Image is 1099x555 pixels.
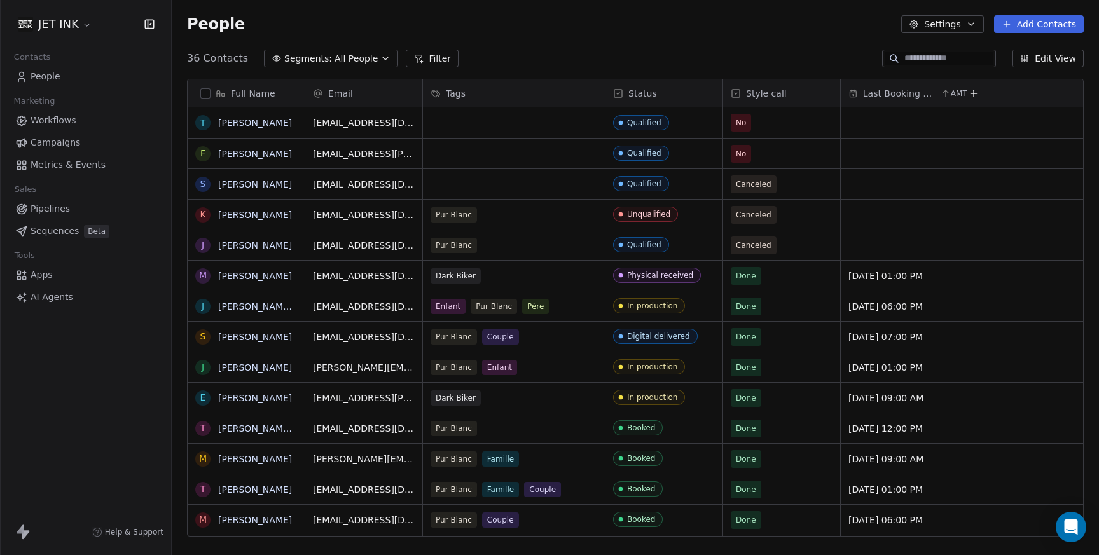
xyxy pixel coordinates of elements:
[423,79,605,107] div: Tags
[202,360,204,374] div: J
[10,287,161,308] a: AI Agents
[482,451,519,467] span: Famille
[627,454,655,463] div: Booked
[736,147,746,160] span: No
[10,198,161,219] a: Pipelines
[313,361,415,374] span: [PERSON_NAME][EMAIL_ADDRESS][DOMAIN_NAME]
[31,291,73,304] span: AI Agents
[313,331,415,343] span: [EMAIL_ADDRESS][DOMAIN_NAME]
[8,92,60,111] span: Marketing
[482,482,519,497] span: Famille
[313,147,415,160] span: [EMAIL_ADDRESS][PERSON_NAME][DOMAIN_NAME]
[218,393,292,403] a: [PERSON_NAME]
[524,482,561,497] span: Couple
[431,238,477,253] span: Pur Blanc
[284,52,332,65] span: Segments:
[105,527,163,537] span: Help & Support
[313,300,415,313] span: [EMAIL_ADDRESS][DOMAIN_NAME]
[736,331,756,343] span: Done
[8,48,56,67] span: Contacts
[313,116,415,129] span: [EMAIL_ADDRESS][DOMAIN_NAME]
[199,269,207,282] div: M
[18,17,33,32] img: JET%20INK%20Metal.png
[848,422,950,435] span: [DATE] 12:00 PM
[848,331,950,343] span: [DATE] 07:00 PM
[627,393,677,402] div: In production
[522,299,549,314] span: Père
[848,392,950,404] span: [DATE] 09:00 AM
[848,453,950,465] span: [DATE] 09:00 AM
[199,452,207,465] div: M
[200,330,206,343] div: S
[863,87,938,100] span: Last Booking Date
[1012,50,1084,67] button: Edit View
[218,240,292,250] a: [PERSON_NAME]
[218,454,292,464] a: [PERSON_NAME]
[848,270,950,282] span: [DATE] 01:00 PM
[628,87,657,100] span: Status
[200,177,206,191] div: S
[199,513,207,526] div: M
[736,300,756,313] span: Done
[187,15,245,34] span: People
[313,178,415,191] span: [EMAIL_ADDRESS][DOMAIN_NAME]
[200,391,206,404] div: E
[482,329,519,345] span: Couple
[10,221,161,242] a: SequencesBeta
[431,512,477,528] span: Pur Blanc
[10,132,161,153] a: Campaigns
[482,360,517,375] span: Enfant
[305,107,1084,537] div: grid
[218,179,292,189] a: [PERSON_NAME]
[627,423,655,432] div: Booked
[305,79,422,107] div: Email
[627,484,655,493] div: Booked
[736,483,756,496] span: Done
[15,13,95,35] button: JET INK
[218,362,292,373] a: [PERSON_NAME]
[313,270,415,282] span: [EMAIL_ADDRESS][DOMAIN_NAME]
[431,421,477,436] span: Pur Blanc
[218,271,292,281] a: [PERSON_NAME]
[431,360,477,375] span: Pur Blanc
[218,484,292,495] a: [PERSON_NAME]
[188,107,305,537] div: grid
[994,15,1084,33] button: Add Contacts
[736,239,771,252] span: Canceled
[723,79,840,107] div: Style call
[10,66,161,87] a: People
[627,362,677,371] div: In production
[188,79,305,107] div: Full Name
[848,514,950,526] span: [DATE] 06:00 PM
[627,515,655,524] div: Booked
[202,299,204,313] div: J
[951,88,967,99] span: AMT
[736,514,756,526] span: Done
[313,392,415,404] span: [EMAIL_ADDRESS][PERSON_NAME][DOMAIN_NAME]
[627,301,677,310] div: In production
[200,483,206,496] div: T
[31,114,76,127] span: Workflows
[218,332,292,342] a: [PERSON_NAME]
[31,224,79,238] span: Sequences
[313,209,415,221] span: [EMAIL_ADDRESS][DOMAIN_NAME]
[848,361,950,374] span: [DATE] 01:00 PM
[446,87,466,100] span: Tags
[218,118,292,128] a: [PERSON_NAME]
[200,147,205,160] div: F
[38,16,79,32] span: JET INK
[10,110,161,131] a: Workflows
[313,422,415,435] span: [EMAIL_ADDRESS][DOMAIN_NAME]
[605,79,722,107] div: Status
[218,210,292,220] a: [PERSON_NAME]
[431,268,481,284] span: Dark Biker
[627,210,670,219] div: Unqualified
[627,271,693,280] div: Physical received
[736,422,756,435] span: Done
[471,299,517,314] span: Pur Blanc
[848,300,950,313] span: [DATE] 06:00 PM
[627,240,661,249] div: Qualified
[313,483,415,496] span: [EMAIL_ADDRESS][DOMAIN_NAME]
[328,87,353,100] span: Email
[627,118,661,127] div: Qualified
